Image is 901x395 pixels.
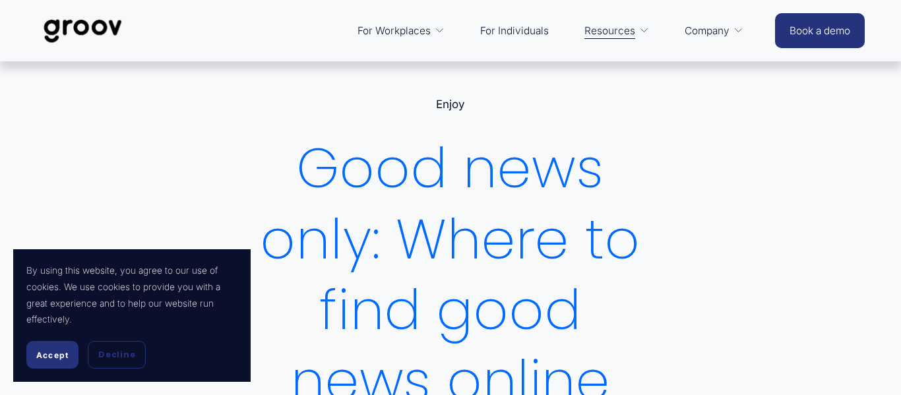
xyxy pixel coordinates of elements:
section: Cookie banner [13,249,251,382]
span: For Workplaces [357,22,431,40]
img: Groov | Workplace Science Platform | Unlock Performance | Drive Results [36,9,129,53]
a: folder dropdown [578,15,656,47]
span: Decline [98,349,135,361]
p: By using this website, you agree to our use of cookies. We use cookies to provide you with a grea... [26,262,237,328]
button: Decline [88,341,146,369]
a: Enjoy [436,98,465,111]
span: Accept [36,350,69,360]
span: Company [685,22,730,40]
a: folder dropdown [678,15,750,47]
a: Book a demo [775,13,865,48]
span: Resources [584,22,635,40]
a: For Individuals [474,15,555,47]
a: folder dropdown [351,15,451,47]
button: Accept [26,341,78,369]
